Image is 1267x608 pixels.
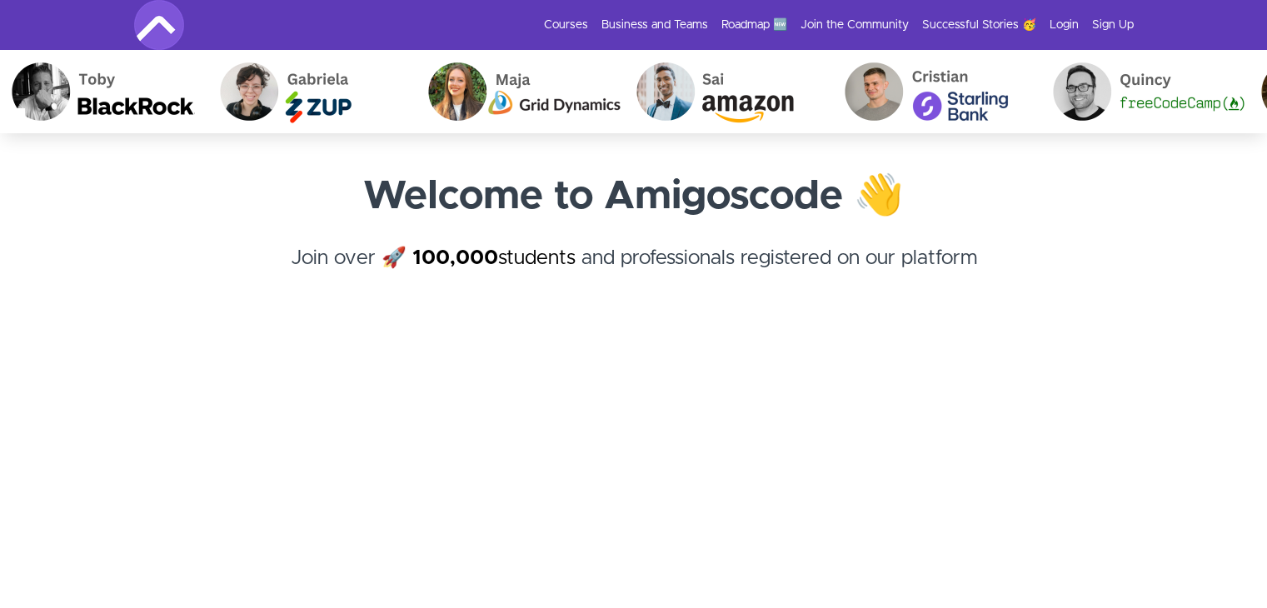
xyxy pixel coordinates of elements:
[410,50,618,133] img: Maja
[922,17,1036,33] a: Successful Stories 🥳
[412,248,576,268] a: 100,000students
[1050,17,1079,33] a: Login
[202,50,410,133] img: Gabriela
[721,17,787,33] a: Roadmap 🆕
[134,243,1134,303] h4: Join over 🚀 and professionals registered on our platform
[363,177,904,217] strong: Welcome to Amigoscode 👋
[1035,50,1243,133] img: Quincy
[601,17,708,33] a: Business and Teams
[412,248,498,268] strong: 100,000
[1092,17,1134,33] a: Sign Up
[618,50,826,133] img: Sai
[826,50,1035,133] img: Cristian
[801,17,909,33] a: Join the Community
[544,17,588,33] a: Courses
